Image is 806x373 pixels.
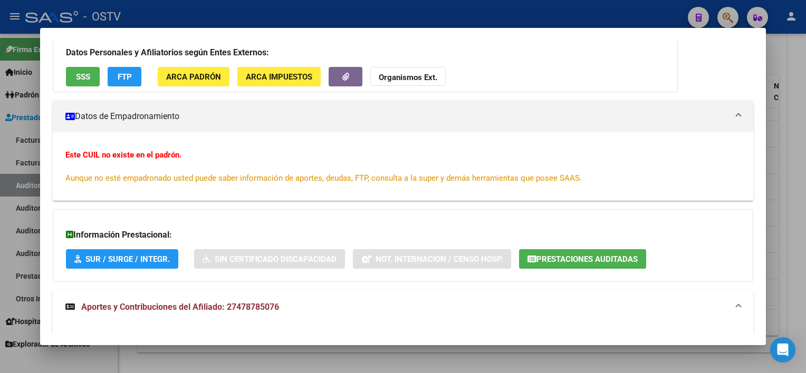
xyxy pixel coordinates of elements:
button: ARCA Impuestos [237,67,321,86]
span: Sin Certificado Discapacidad [215,254,337,264]
span: FTP [118,72,132,82]
h3: Información Prestacional: [66,229,740,241]
strong: Este CUIL no existe en el padrón. [65,150,181,160]
span: Aunque no esté empadronado usted puede saber información de aportes, deudas, FTP, consulta a la s... [65,173,582,183]
span: ARCA Padrón [166,72,221,82]
span: ARCA Impuestos [246,72,312,82]
span: Not. Internacion / Censo Hosp. [376,254,503,264]
span: SUR / SURGE / INTEGR. [85,254,170,264]
strong: Organismos Ext. [379,73,437,82]
div: Open Intercom Messenger [770,337,795,362]
button: ARCA Padrón [158,67,229,86]
button: Not. Internacion / Censo Hosp. [353,249,511,269]
button: SUR / SURGE / INTEGR. [66,249,178,269]
button: Prestaciones Auditadas [519,249,646,269]
h3: Datos Personales y Afiliatorios según Entes Externos: [66,46,665,59]
button: Organismos Ext. [370,67,446,86]
span: SSS [76,72,90,82]
span: Aportes y Contribuciones del Afiliado: 27478785076 [81,302,279,312]
button: SSS [66,67,100,86]
mat-expansion-panel-header: Aportes y Contribuciones del Afiliado: 27478785076 [53,290,753,324]
span: Prestaciones Auditadas [536,254,638,264]
mat-panel-title: Datos de Empadronamiento [65,110,727,123]
mat-expansion-panel-header: Datos de Empadronamiento [53,101,753,132]
button: FTP [108,67,141,86]
button: Sin Certificado Discapacidad [194,249,345,269]
div: Datos de Empadronamiento [53,132,753,201]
